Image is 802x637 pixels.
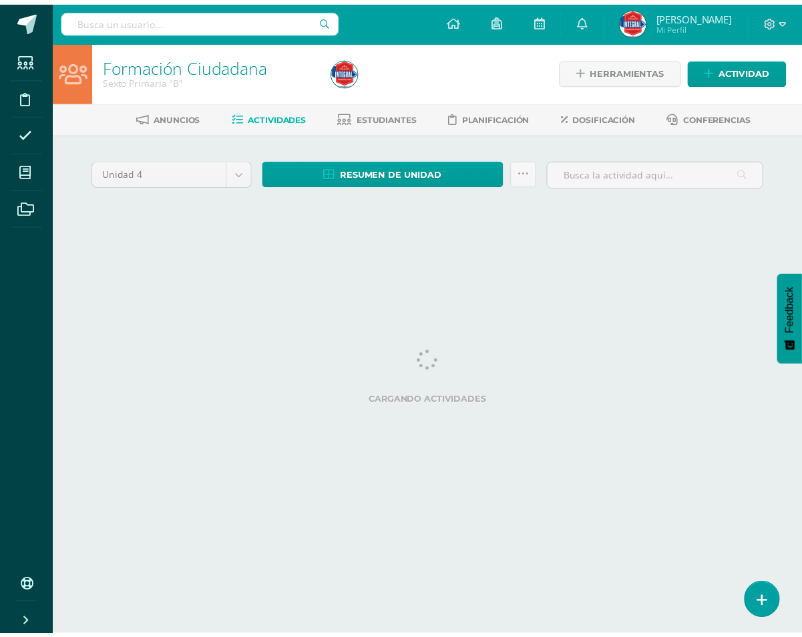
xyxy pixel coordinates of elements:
input: Busca un usuario... [62,9,343,31]
a: Unidad 4 [93,160,254,185]
a: Anuncios [138,106,203,128]
a: Formación Ciudadana [104,53,270,76]
a: Dosificación [569,106,644,128]
span: Actividad [729,58,780,83]
div: Sexto Primaria 'B' [104,74,320,86]
a: Estudiantes [343,106,423,128]
input: Busca la actividad aquí... [555,160,773,186]
a: Planificación [455,106,537,128]
a: Actividad [697,57,797,84]
span: Planificación [469,112,537,122]
h1: Formación Ciudadana [104,55,320,74]
a: Resumen de unidad [266,159,510,185]
span: Mi Perfil [665,20,742,31]
span: Dosificación [581,112,644,122]
span: Herramientas [598,58,673,83]
span: Resumen de unidad [345,160,447,185]
a: Conferencias [676,106,761,128]
span: Conferencias [693,112,761,122]
span: [PERSON_NAME] [665,8,742,21]
span: Unidad 4 [104,160,219,185]
img: 9bb1d8f5d5b793af5ad0d6107dc6c347.png [628,7,655,33]
span: Actividades [252,112,311,122]
span: Estudiantes [362,112,423,122]
span: Anuncios [156,112,203,122]
a: Actividades [235,106,311,128]
img: 9bb1d8f5d5b793af5ad0d6107dc6c347.png [336,57,363,84]
a: Herramientas [567,57,690,84]
label: Cargando actividades [93,394,774,404]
